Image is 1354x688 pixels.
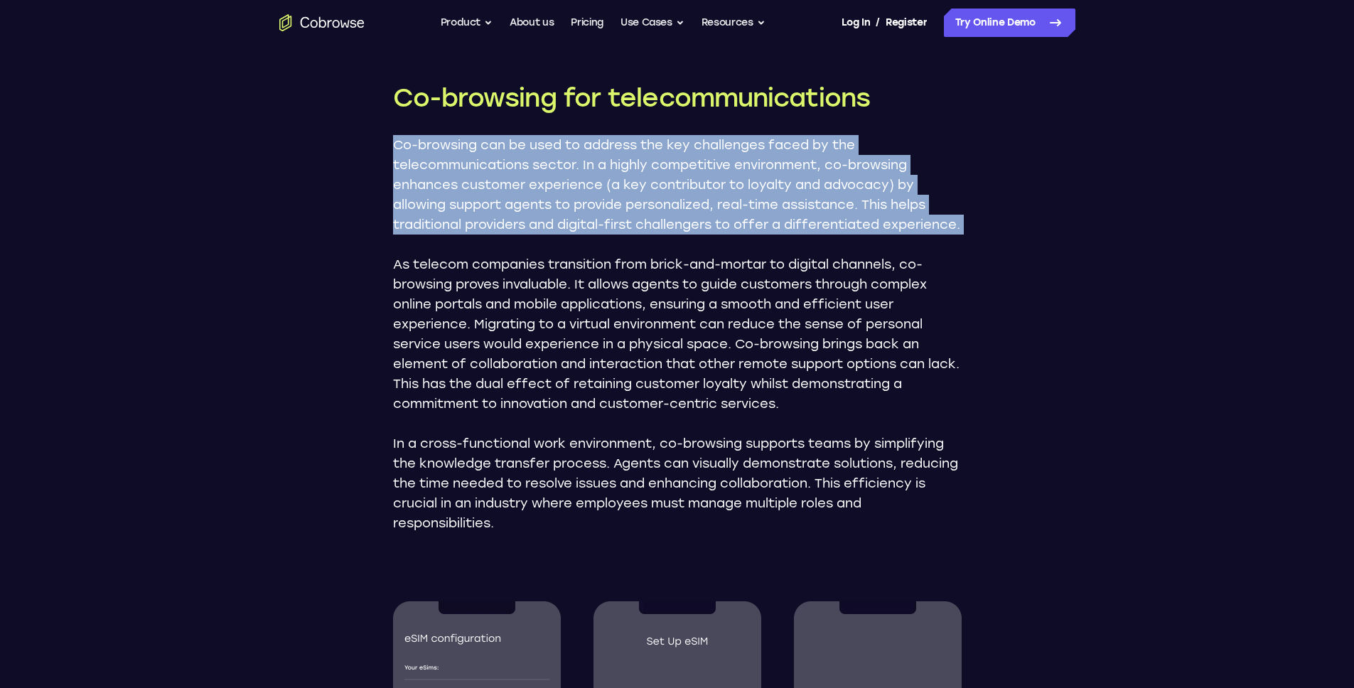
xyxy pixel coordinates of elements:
[393,254,962,414] p: As telecom companies transition from brick-and-mortar to digital channels, co-browsing proves inv...
[393,135,962,235] p: Co-browsing can be used to address the key challenges faced by the telecommunications sector. In ...
[702,9,765,37] button: Resources
[842,9,870,37] a: Log In
[571,9,603,37] a: Pricing
[886,9,927,37] a: Register
[279,14,365,31] a: Go to the home page
[620,9,684,37] button: Use Cases
[876,14,880,31] span: /
[441,9,493,37] button: Product
[510,9,554,37] a: About us
[393,434,962,533] p: In a cross-functional work environment, co-browsing supports teams by simplifying the knowledge t...
[393,81,962,115] h2: Co-browsing for telecommunications
[944,9,1075,37] a: Try Online Demo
